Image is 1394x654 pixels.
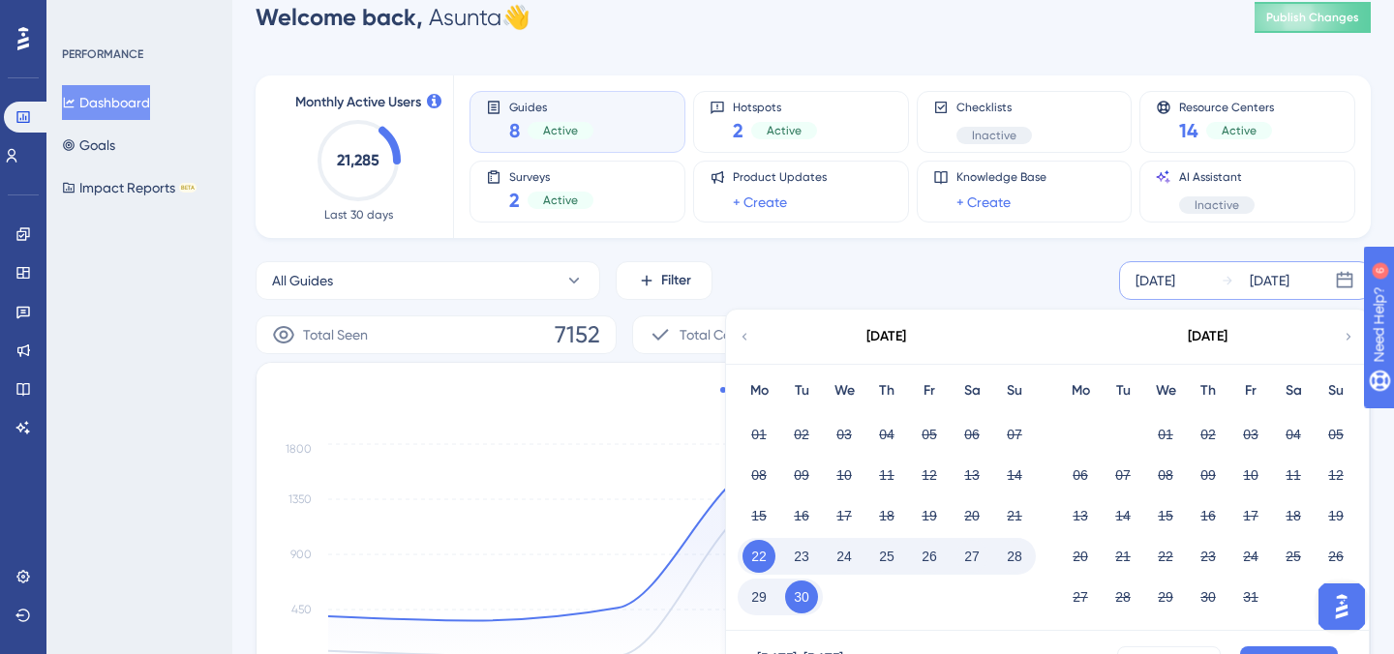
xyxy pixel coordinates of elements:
button: 13 [955,459,988,491]
button: Dashboard [62,85,150,120]
button: 22 [1149,540,1182,573]
button: 21 [1106,540,1139,573]
div: BETA [179,183,197,193]
button: 23 [785,540,818,573]
button: 19 [913,499,946,532]
div: Tu [780,379,823,402]
button: 12 [913,459,946,491]
button: Filter [616,261,712,300]
div: Mo [738,379,780,402]
button: 04 [1277,418,1310,451]
button: 07 [1106,459,1139,491]
div: Sa [1272,379,1315,402]
button: 20 [955,499,988,532]
button: 30 [1192,580,1225,613]
tspan: 1350 [288,492,312,506]
button: 07 [998,418,1031,451]
button: 06 [1064,459,1097,491]
button: Impact ReportsBETA [62,170,197,205]
span: 2 [733,117,743,144]
text: 21,285 [337,151,379,169]
div: Fr [908,379,951,402]
span: Inactive [972,128,1016,143]
button: 13 [1064,499,1097,532]
button: 15 [742,499,775,532]
iframe: UserGuiding AI Assistant Launcher [1313,578,1371,636]
button: 20 [1064,540,1097,573]
button: 14 [1106,499,1139,532]
span: Checklists [956,100,1032,115]
span: Last 30 days [324,207,393,223]
button: 25 [1277,540,1310,573]
button: 03 [1234,418,1267,451]
span: Publish Changes [1266,10,1359,25]
tspan: 900 [290,548,312,561]
span: Total Seen [303,323,368,346]
span: Monthly Active Users [295,91,421,114]
div: Total Seen [720,382,791,398]
span: All Guides [272,269,333,292]
button: 05 [913,418,946,451]
span: 8 [509,117,520,144]
button: 22 [742,540,775,573]
button: 05 [1319,418,1352,451]
span: Inactive [1195,197,1239,213]
span: Guides [509,100,593,113]
button: 25 [870,540,903,573]
div: Su [1315,379,1357,402]
span: 14 [1179,117,1198,144]
div: [DATE] [866,325,906,348]
button: 24 [1234,540,1267,573]
div: Su [993,379,1036,402]
button: 28 [998,540,1031,573]
span: 2 [509,187,520,214]
button: 28 [1106,580,1139,613]
div: [DATE] [1188,325,1227,348]
button: 15 [1149,499,1182,532]
button: 26 [913,540,946,573]
span: Active [1222,123,1257,138]
button: 19 [1319,499,1352,532]
span: Filter [661,269,691,292]
button: 16 [1192,499,1225,532]
div: PERFORMANCE [62,46,143,62]
span: Knowledge Base [956,169,1046,185]
button: 11 [1277,459,1310,491]
span: Active [543,123,578,138]
button: 23 [1192,540,1225,573]
button: 24 [828,540,861,573]
button: 30 [785,580,818,613]
span: Product Updates [733,169,827,185]
button: 09 [785,459,818,491]
button: 26 [1319,540,1352,573]
button: 29 [1149,580,1182,613]
button: 21 [998,499,1031,532]
button: 27 [1064,580,1097,613]
button: 01 [742,418,775,451]
button: 06 [955,418,988,451]
div: Th [865,379,908,402]
button: 03 [828,418,861,451]
span: 7152 [555,319,600,350]
div: 6 [135,10,140,25]
button: 17 [1234,499,1267,532]
span: Active [767,123,802,138]
button: 02 [1192,418,1225,451]
div: Mo [1059,379,1102,402]
button: 17 [828,499,861,532]
div: [DATE] [1136,269,1175,292]
div: [DATE] [1250,269,1289,292]
button: 10 [828,459,861,491]
a: + Create [956,191,1011,214]
span: Active [543,193,578,208]
span: Need Help? [45,5,121,28]
button: 08 [1149,459,1182,491]
span: Resource Centers [1179,100,1274,113]
button: 09 [1192,459,1225,491]
div: Fr [1229,379,1272,402]
tspan: 1800 [286,442,312,456]
button: 14 [998,459,1031,491]
button: Publish Changes [1255,2,1371,33]
button: 29 [742,580,775,613]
